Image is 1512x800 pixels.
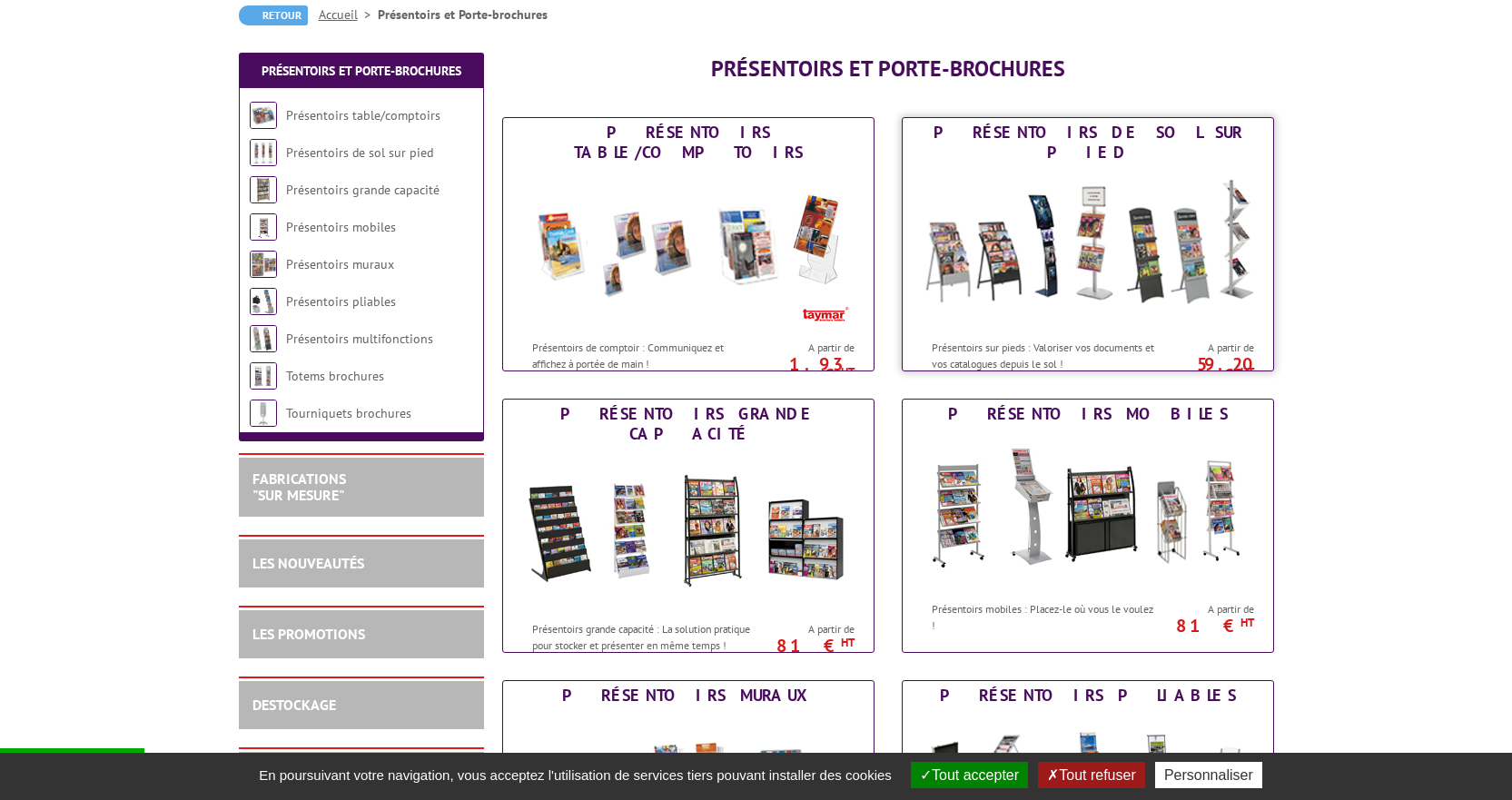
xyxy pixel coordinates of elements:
p: 81 € [753,640,855,651]
a: Présentoirs pliables [286,293,396,310]
img: Tourniquets brochures [250,400,277,427]
span: En poursuivant votre navigation, vous acceptez l'utilisation de services tiers pouvant installer ... [250,767,901,783]
a: Tourniquets brochures [286,405,411,421]
a: DESTOCKAGE [252,696,336,714]
img: Présentoirs multifonctions [250,325,277,352]
p: Présentoirs mobiles : Placez-le où vous le voulez ! [932,601,1157,632]
p: 59.20 € [1152,359,1254,380]
div: Présentoirs de sol sur pied [907,123,1269,163]
a: Présentoirs multifonctions [286,331,433,347]
span: A partir de [1161,341,1254,355]
div: Présentoirs table/comptoirs [508,123,869,163]
img: Présentoirs mobiles [250,213,277,241]
a: Présentoirs table/comptoirs Présentoirs table/comptoirs Présentoirs de comptoir : Communiquez et ... [502,117,875,371]
span: A partir de [762,341,855,355]
a: Présentoirs grande capacité [286,182,440,198]
sup: HT [1240,615,1254,630]
sup: HT [841,364,855,380]
a: Présentoirs et Porte-brochures [262,63,461,79]
a: LES NOUVEAUTÉS [252,554,364,572]
a: Présentoirs mobiles Présentoirs mobiles Présentoirs mobiles : Placez-le où vous le voulez ! A par... [902,399,1274,653]
h1: Présentoirs et Porte-brochures [502,57,1274,81]
a: Présentoirs de sol sur pied Présentoirs de sol sur pied Présentoirs sur pieds : Valoriser vos doc... [902,117,1274,371]
div: Présentoirs grande capacité [508,404,869,444]
li: Présentoirs et Porte-brochures [378,5,548,24]
img: Présentoirs mobiles [920,429,1256,592]
a: LES PROMOTIONS [252,625,365,643]
a: Présentoirs table/comptoirs [286,107,440,123]
a: Présentoirs mobiles [286,219,396,235]
span: A partir de [1161,602,1254,617]
img: Présentoirs table/comptoirs [520,167,856,331]
img: Présentoirs de sol sur pied [250,139,277,166]
a: Accueil [319,6,378,23]
sup: HT [1240,364,1254,380]
button: Tout refuser [1038,762,1144,788]
p: Présentoirs sur pieds : Valoriser vos documents et vos catalogues depuis le sol ! [932,340,1157,370]
p: 1.93 € [753,359,855,380]
a: Présentoirs de sol sur pied [286,144,433,161]
div: Présentoirs pliables [907,686,1269,706]
img: Présentoirs de sol sur pied [920,167,1256,331]
span: A partir de [762,622,855,637]
img: Présentoirs grande capacité [520,449,856,612]
a: FABRICATIONS"Sur Mesure" [252,469,346,504]
p: Présentoirs de comptoir : Communiquez et affichez à portée de main ! [532,340,757,370]
a: Totems brochures [286,368,384,384]
p: Présentoirs grande capacité : La solution pratique pour stocker et présenter en même temps ! [532,621,757,652]
img: Totems brochures [250,362,277,390]
a: Retour [239,5,308,25]
img: Présentoirs pliables [250,288,277,315]
div: Présentoirs mobiles [907,404,1269,424]
a: Présentoirs muraux [286,256,394,272]
button: Personnaliser (fenêtre modale) [1155,762,1262,788]
sup: HT [841,635,855,650]
img: Présentoirs table/comptoirs [250,102,277,129]
button: Tout accepter [911,762,1028,788]
div: Présentoirs muraux [508,686,869,706]
p: 81 € [1152,620,1254,631]
img: Présentoirs grande capacité [250,176,277,203]
a: Présentoirs grande capacité Présentoirs grande capacité Présentoirs grande capacité : La solution... [502,399,875,653]
img: Présentoirs muraux [250,251,277,278]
